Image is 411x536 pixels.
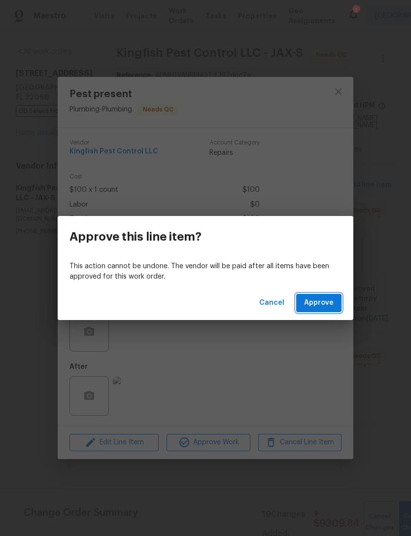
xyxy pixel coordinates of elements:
[259,297,284,309] span: Cancel
[69,261,342,282] p: This action cannot be undone. The vendor will be paid after all items have been approved for this...
[296,294,342,312] button: Approve
[255,294,288,312] button: Cancel
[304,297,334,309] span: Approve
[69,230,202,244] h3: Approve this line item?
